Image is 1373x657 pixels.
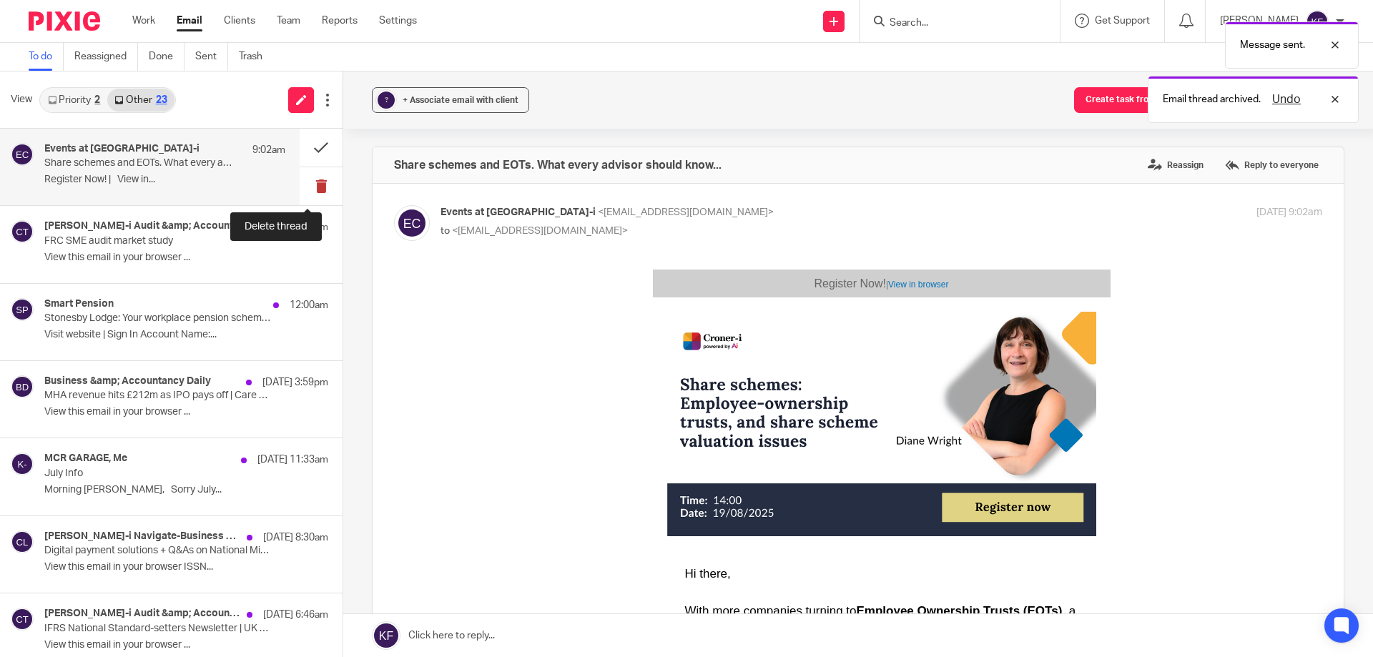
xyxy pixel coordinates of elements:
[44,157,237,169] p: Share schemes and EOTs. What every advisor should know...
[44,561,328,573] p: View this email in your browser ISSN...
[44,608,240,620] h4: [PERSON_NAME]-i Audit &amp; Accounting [DATE]
[295,220,328,234] p: 6:46am
[44,639,328,651] p: View this email in your browser ...
[252,143,285,157] p: 9:02am
[44,453,127,465] h4: MCR GARAGE, Me
[394,158,722,172] h4: Share schemes and EOTs. What every advisor should know...
[245,502,634,590] span: This session is designed to help professionals like you understand whether a share scheme can be ...
[11,453,34,475] img: svg%3E
[277,14,300,28] a: Team
[29,11,100,31] img: Pixie
[452,226,628,236] span: <[EMAIL_ADDRESS][DOMAIN_NAME]>
[1306,10,1329,33] img: svg%3E
[373,8,445,20] span: Register Now!
[227,42,656,267] img: Diane%20Wright%20Share%20Schemes.png
[265,428,333,441] a: [DATE] 2pm
[247,428,251,441] strong: ,
[257,453,328,467] p: [DATE] 11:33am
[378,92,395,109] div: ?
[262,375,328,390] p: [DATE] 3:59pm
[149,43,184,71] a: Done
[263,530,328,545] p: [DATE] 8:30am
[448,10,508,20] a: View in browser
[11,608,34,631] img: svg%3E
[11,143,34,166] img: svg%3E
[239,43,273,71] a: Trash
[379,14,417,28] a: Settings
[403,619,478,631] a: Register Here
[44,545,272,557] p: Digital payment solutions + Q&As on National Minimum Wage + Disability discrimination case law
[245,297,290,330] span: Hi there,
[598,207,774,217] span: <[EMAIL_ADDRESS][DOMAIN_NAME]>
[44,406,328,418] p: View this email in your browser ...
[1268,91,1305,108] button: Undo
[257,465,428,478] b: valuation of employee shares
[446,10,508,20] span: |
[416,335,622,348] strong: Employee Ownership Trusts (EOTs)
[441,207,596,217] span: Events at [GEOGRAPHIC_DATA]-i
[44,143,200,155] h4: Events at [GEOGRAPHIC_DATA]-i
[263,608,328,622] p: [DATE] 6:46am
[1256,205,1322,220] p: [DATE] 9:02am
[394,205,430,241] img: svg%3E
[441,226,450,236] span: to
[322,14,358,28] a: Reports
[156,95,167,105] div: 23
[29,43,64,71] a: To do
[1221,154,1322,176] label: Reply to everyone
[44,484,328,496] p: Morning [PERSON_NAME], Sorry July...
[11,375,34,398] img: svg%3E
[107,89,174,112] a: Other23
[11,530,34,553] img: svg%3E
[44,468,272,480] p: July Info
[44,174,285,186] p: Register Now! | View in...
[44,298,114,310] h4: Smart Pension
[1240,38,1305,52] p: Message sent.
[41,89,107,112] a: Priority2
[224,14,255,28] a: Clients
[44,252,328,264] p: View this email in your browser ...
[245,335,636,385] span: With more companies turning to , a new set of challenges and opportunities has emerged, especiall...
[245,409,634,441] strong: [PERSON_NAME], Senior Technical Writer at [PERSON_NAME]-i
[245,409,634,478] span: Join on for an insightful webinar on implementing and sharing some thoughts on .
[11,298,34,321] img: svg%3E
[1144,154,1207,176] label: Reassign
[44,329,328,341] p: Visit website | Sign In Account Name:...
[195,43,228,71] a: Sent
[11,92,32,107] span: View
[44,530,240,543] h4: [PERSON_NAME]-i Navigate-Business Lite
[372,87,529,113] button: ? + Associate email with client
[44,220,272,232] h4: [PERSON_NAME]-i Audit &amp; Accounting [DATE]
[177,14,202,28] a: Email
[44,375,211,387] h4: Business &amp; Accountancy Daily
[94,95,100,105] div: 2
[44,312,272,325] p: Stonesby Lodge: Your workplace pension scheme has been updated
[1163,92,1261,107] p: Email thread archived.
[44,390,272,402] p: MHA revenue hits £212m as IPO pays off | Care home manager jailed for stealing £13.5k | 864k land...
[44,235,272,247] p: FRC SME audit market study
[11,220,34,243] img: svg%3E
[44,623,272,635] p: IFRS National Standard-setters Newsletter | UK Stewardship Code latest signatories
[132,14,155,28] a: Work
[403,96,518,104] span: + Associate email with client
[74,43,138,71] a: Reassigned
[290,298,328,312] p: 12:00am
